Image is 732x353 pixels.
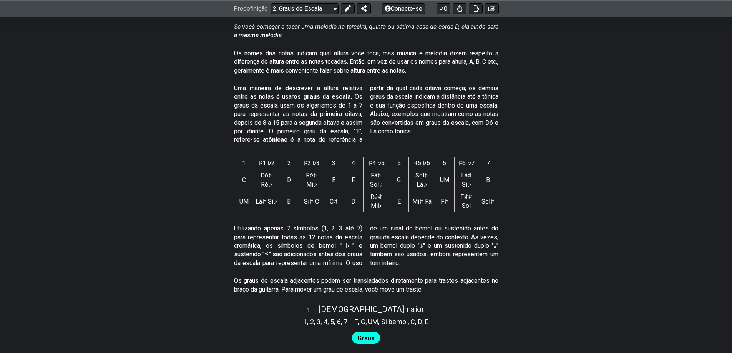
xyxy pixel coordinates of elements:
[460,193,472,209] font: F♯♯ Sol
[242,159,246,167] font: 1
[485,3,499,14] button: Criar imagem
[469,3,483,14] button: Imprimir
[306,172,317,188] font: Ré♯ Mi♭
[410,318,415,326] font: C
[425,318,429,326] font: E
[234,277,498,293] font: Os graus de escala adjacentes podem ser transladados diretamente para trastes adjacentes no braço...
[415,172,428,188] font: Sol♯ Lá♭
[361,318,365,326] font: G
[320,318,322,326] font: ,
[357,333,375,344] span: Primeiro habilite o modo de edição completa para editar
[304,197,319,205] font: Si♯ C
[324,318,327,326] font: 4
[357,335,375,342] font: Graus
[458,159,475,167] font: ♯6 ♭7
[440,176,449,184] font: UM
[351,197,355,205] font: D
[341,3,355,14] button: Editar predefinição
[441,197,448,205] font: F♯
[337,318,341,326] font: 6
[365,318,367,326] font: ,
[327,318,329,326] font: ,
[234,85,362,100] font: Uma maneira de descrever a altura relativa entre as notas é usar
[234,23,498,39] font: Se você começar a tocar uma melodia na terceira, quinta ou sétima casa da corda D, ela ainda será...
[358,318,359,326] font: ,
[354,318,358,326] font: F
[444,5,447,12] font: 0
[461,172,472,188] font: Lá♯ Si♭
[437,3,450,14] button: 0
[378,318,379,326] font: ,
[239,197,249,205] font: UM
[368,318,378,326] font: UM
[256,197,277,205] font: Lá♯ Si♭
[303,159,320,167] font: ♯2 ♭3
[370,193,382,209] font: Ré♯ Mi♭
[422,318,423,326] font: ,
[330,318,334,326] font: 5
[357,3,371,14] button: Compartilhar predefinição
[397,159,401,167] font: 5
[258,159,275,167] font: ♯1 ♭2
[310,307,311,313] font: .
[391,5,422,12] font: Conecte-se
[415,318,416,326] font: ,
[303,318,307,326] font: 1
[317,318,320,326] font: 3
[352,176,355,184] font: F
[397,197,401,205] font: E
[351,315,432,327] section: Classes de afinação de escala
[314,318,315,326] font: ,
[287,176,291,184] font: D
[381,318,408,326] font: Si bemol
[397,176,401,184] font: G
[307,307,310,313] font: 1
[284,85,498,143] font: e é a nota de referência a partir da qual cada oitava começa; os demais graus da escala indicam a...
[300,315,351,327] section: Classes de afinação de escala
[310,318,314,326] font: 2
[287,159,291,167] font: 2
[368,159,385,167] font: ♯4 ♭5
[271,3,339,14] select: Predefinição
[382,3,425,14] button: Conecte-se
[334,318,335,326] font: ,
[370,172,383,188] font: Fá♯ Sol♭
[352,159,355,167] font: 4
[332,176,335,184] font: E
[287,197,291,205] font: B
[404,305,424,314] font: maior
[294,93,351,100] font: os graus da escala
[408,318,409,326] font: ,
[443,159,446,167] font: 6
[412,197,432,205] font: Mi♯ Fá
[242,176,246,184] font: C
[234,5,268,12] font: Predefinição
[319,305,404,314] font: [DEMOGRAPHIC_DATA]
[330,197,338,205] font: C♯
[261,172,272,188] font: Dó♯ Ré♭
[418,318,422,326] font: D
[332,159,335,167] font: 3
[486,159,490,167] font: 7
[413,159,430,167] font: ♯5 ♭6
[266,136,284,143] font: tônica
[341,318,342,326] font: ,
[453,3,466,14] button: Alternar Destreza para todos os trastes
[344,318,347,326] font: 7
[234,225,498,267] font: Utilizando apenas 7 símbolos (1, 2, 3 até 7) para representar todas as 12 notas da escala cromáti...
[307,318,308,326] font: ,
[481,197,495,205] font: Sol♯
[234,50,498,74] font: Os nomes das notas indicam qual altura você toca, mas música e melodia dizem respeito à diferença...
[486,176,490,184] font: B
